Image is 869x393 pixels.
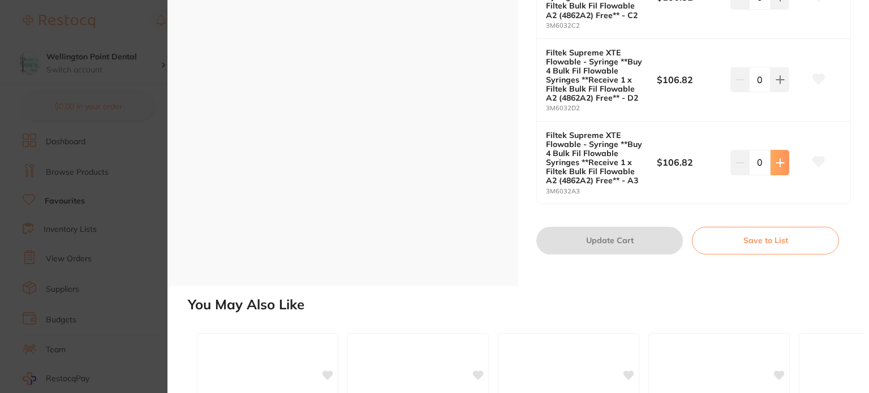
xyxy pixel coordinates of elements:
[657,74,723,86] b: $106.82
[546,188,657,195] small: 3M6032A3
[536,227,683,254] button: Update Cart
[546,131,646,185] b: Filtek Supreme XTE Flowable - Syringe **Buy 4 Bulk Fil Flowable Syringes **Receive 1 x Filtek Bul...
[25,27,44,45] img: Profile image for Restocq
[49,198,201,209] p: Message from Restocq, sent 1w ago
[49,24,201,290] div: Hi undefined, ​ Starting [DATE], we’re making some updates to our product offerings on the Restoc...
[188,297,864,313] h2: You May Also Like
[692,227,839,254] button: Save to List
[657,156,723,169] b: $106.82
[546,105,657,112] small: 3M6032D2
[546,22,657,29] small: 3M6032C2
[17,17,209,216] div: message notification from Restocq, 1w ago. Hi undefined, ​ Starting 11 August, we’re making some ...
[546,48,646,103] b: Filtek Supreme XTE Flowable - Syringe **Buy 4 Bulk Fil Flowable Syringes **Receive 1 x Filtek Bul...
[49,24,201,194] div: Message content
